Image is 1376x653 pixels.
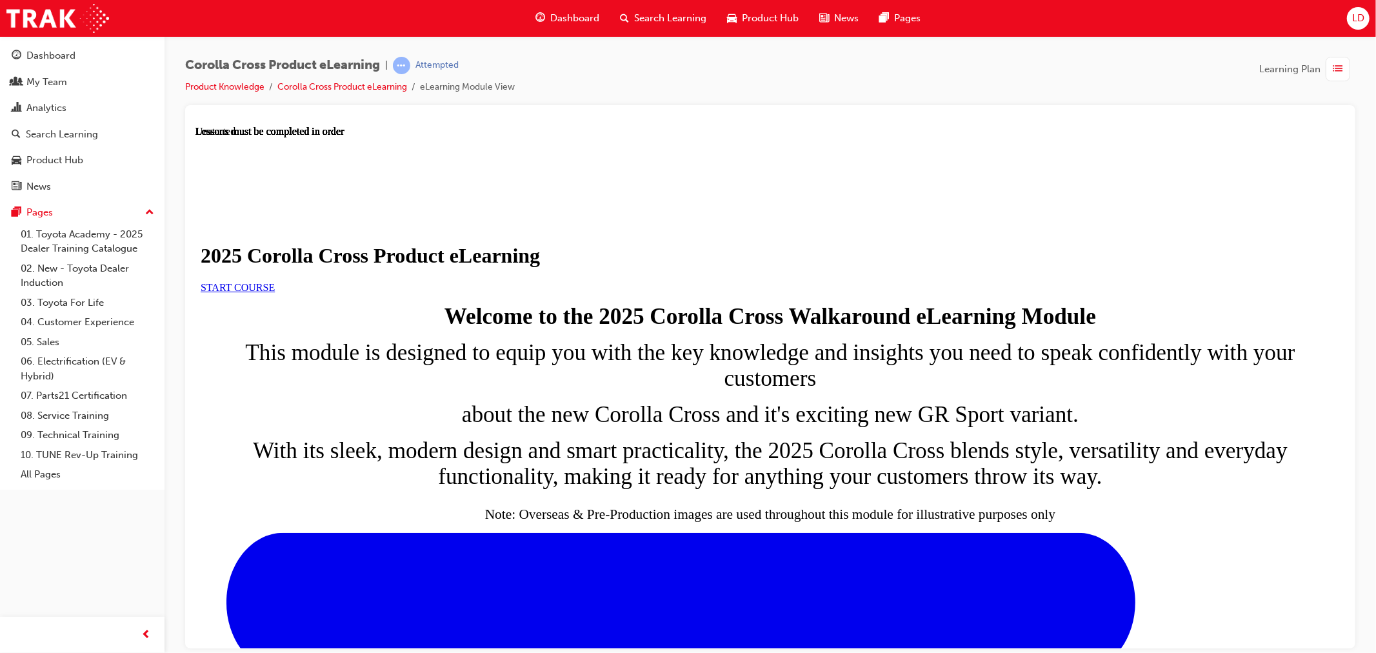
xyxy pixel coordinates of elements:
[5,41,159,201] button: DashboardMy TeamAnalyticsSearch LearningProduct HubNews
[26,179,51,194] div: News
[610,5,717,32] a: search-iconSearch Learning
[415,59,459,72] div: Attempted
[620,10,629,26] span: search-icon
[5,201,159,225] button: Pages
[12,207,21,219] span: pages-icon
[57,312,1092,363] span: With its sleek, modern design and smart practicality, the 2025 Corolla Cross blends style, versat...
[879,10,889,26] span: pages-icon
[1259,62,1321,77] span: Learning Plan
[12,103,21,114] span: chart-icon
[266,276,883,301] span: about the new Corolla Cross and it's exciting new GR Sport variant.
[15,225,159,259] a: 01. Toyota Academy - 2025 Dealer Training Catalogue
[26,205,53,220] div: Pages
[26,101,66,116] div: Analytics
[634,11,706,26] span: Search Learning
[15,259,159,293] a: 02. New - Toyota Dealer Induction
[50,214,1099,265] span: This module is designed to equip you with the key knowledge and insights you need to speak confid...
[15,465,159,485] a: All Pages
[15,293,159,313] a: 03. Toyota For Life
[12,50,21,62] span: guage-icon
[535,10,545,26] span: guage-icon
[393,57,410,74] span: learningRecordVerb_ATTEMPT-icon
[145,205,154,221] span: up-icon
[809,5,869,32] a: news-iconNews
[727,10,737,26] span: car-icon
[26,75,67,90] div: My Team
[277,81,407,92] a: Corolla Cross Product eLearning
[185,81,264,92] a: Product Knowledge
[6,4,109,33] img: Trak
[5,148,159,172] a: Product Hub
[1333,61,1343,77] span: list-icon
[15,332,159,352] a: 05. Sales
[385,58,388,73] span: |
[15,386,159,406] a: 07. Parts21 Certification
[420,80,515,95] li: eLearning Module View
[15,312,159,332] a: 04. Customer Experience
[5,70,159,94] a: My Team
[142,627,152,643] span: prev-icon
[26,48,75,63] div: Dashboard
[834,11,859,26] span: News
[26,127,98,142] div: Search Learning
[717,5,809,32] a: car-iconProduct Hub
[26,153,83,168] div: Product Hub
[742,11,799,26] span: Product Hub
[12,129,21,141] span: search-icon
[12,155,21,166] span: car-icon
[819,10,829,26] span: news-icon
[5,156,79,167] a: START COURSE
[15,425,159,445] a: 09. Technical Training
[12,181,21,193] span: news-icon
[1347,7,1370,30] button: LD
[15,445,159,465] a: 10. TUNE Rev-Up Training
[249,178,901,203] strong: Welcome to the 2025 Corolla Cross Walkaround eLearning Module
[525,5,610,32] a: guage-iconDashboard
[1352,11,1364,26] span: LD
[5,118,1144,142] h1: 2025 Corolla Cross Product eLearning
[185,58,380,73] span: Corolla Cross Product eLearning
[550,11,599,26] span: Dashboard
[5,96,159,120] a: Analytics
[12,77,21,88] span: people-icon
[1259,57,1355,81] button: Learning Plan
[5,123,159,146] a: Search Learning
[5,175,159,199] a: News
[15,352,159,386] a: 06. Electrification (EV & Hybrid)
[15,406,159,426] a: 08. Service Training
[5,44,159,68] a: Dashboard
[290,381,860,396] sub: Note: Overseas & Pre-Production images are used throughout this module for illustrative purposes ...
[894,11,921,26] span: Pages
[869,5,931,32] a: pages-iconPages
